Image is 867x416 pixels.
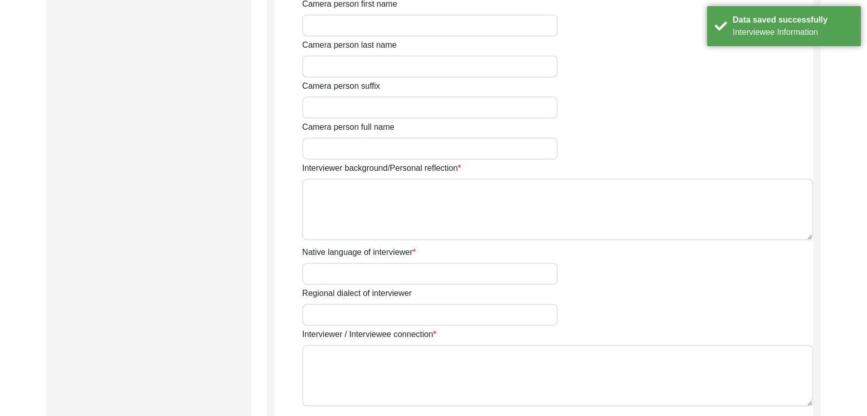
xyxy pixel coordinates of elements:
[302,328,436,341] label: Interviewer / Interviewee connection
[302,162,461,174] label: Interviewer background/Personal reflection
[302,287,411,300] label: Regional dialect of interviewer
[302,80,380,92] label: Camera person suffix
[302,39,397,51] label: Camera person last name
[733,14,853,26] div: Data saved successfully
[733,26,853,38] div: Interviewee Information
[302,121,395,133] label: Camera person full name
[302,246,416,259] label: Native language of interviewer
